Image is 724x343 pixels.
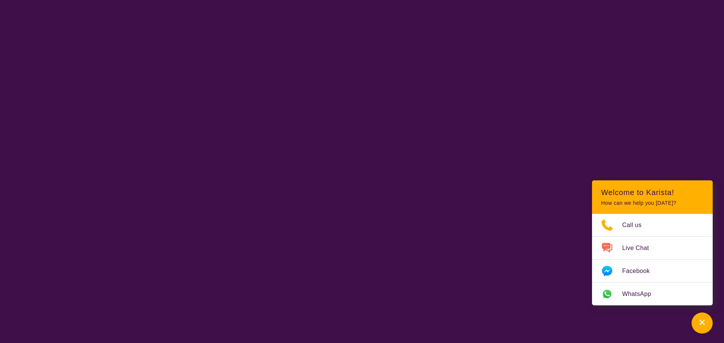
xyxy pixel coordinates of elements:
ul: Choose channel [592,214,713,305]
span: Live Chat [622,242,658,254]
span: Call us [622,220,651,231]
span: WhatsApp [622,288,660,300]
span: Facebook [622,265,659,277]
button: Channel Menu [692,313,713,334]
p: How can we help you [DATE]? [601,200,704,206]
div: Channel Menu [592,180,713,305]
h2: Welcome to Karista! [601,188,704,197]
a: Web link opens in a new tab. [592,283,713,305]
